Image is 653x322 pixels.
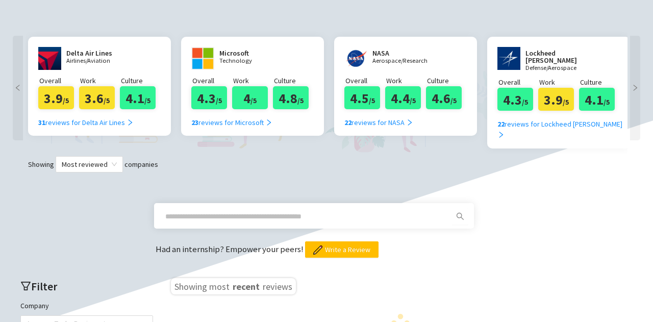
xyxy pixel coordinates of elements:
[171,278,296,294] h3: Showing most reviews
[369,96,375,105] span: /5
[38,118,45,127] b: 31
[66,58,128,64] p: Airlines/Aviation
[232,86,268,109] div: 4
[219,49,281,57] h2: Microsoft
[497,111,627,141] a: 22reviews for Lockheed [PERSON_NAME] right
[62,157,117,172] span: Most reviewed
[191,109,272,128] a: 23reviews for Microsoft right
[79,86,115,109] div: 3.6
[127,119,134,126] span: right
[191,117,272,128] div: reviews for Microsoft
[325,244,370,255] span: Write a Review
[66,49,128,57] h2: Delta Air Lines
[10,156,643,172] div: Showing companies
[20,300,49,311] label: Company
[539,77,579,88] p: Work
[525,49,602,64] h2: Lockheed [PERSON_NAME]
[497,131,505,138] span: right
[344,86,380,109] div: 4.5
[156,243,305,255] span: Had an internship? Empower your peers!
[385,86,421,109] div: 4.4
[372,58,434,64] p: Aerospace/Research
[13,84,23,91] span: left
[63,96,69,105] span: /5
[538,88,574,111] div: 3.9
[191,86,227,109] div: 4.3
[522,97,528,107] span: /5
[344,109,413,128] a: 22reviews for NASA right
[452,208,468,225] button: search
[273,86,309,109] div: 4.8
[144,96,150,105] span: /5
[406,119,413,126] span: right
[274,75,314,86] p: Culture
[580,77,620,88] p: Culture
[192,75,232,86] p: Overall
[305,241,379,258] button: Write a Review
[345,75,385,86] p: Overall
[265,119,272,126] span: right
[191,47,214,70] img: www.microsoft.com
[39,75,79,86] p: Overall
[219,58,281,64] p: Technology
[120,86,156,109] div: 4.1
[38,109,134,128] a: 31reviews for Delta Air Lines right
[232,279,261,291] span: recent
[344,47,367,70] img: nasa.gov
[297,96,304,105] span: /5
[427,75,467,86] p: Culture
[38,86,74,109] div: 3.9
[497,119,505,129] b: 22
[104,96,110,105] span: /5
[344,117,413,128] div: reviews for NASA
[563,97,569,107] span: /5
[313,245,322,255] img: pencil.png
[250,96,257,105] span: /5
[497,118,627,141] div: reviews for Lockheed [PERSON_NAME]
[410,96,416,105] span: /5
[498,77,538,88] p: Overall
[20,278,153,295] h2: Filter
[525,65,602,71] p: Defense/Aerospace
[453,212,468,220] span: search
[216,96,222,105] span: /5
[630,84,640,91] span: right
[191,118,198,127] b: 23
[426,86,462,109] div: 4.6
[38,117,134,128] div: reviews for Delta Air Lines
[121,75,161,86] p: Culture
[344,118,351,127] b: 22
[579,88,615,111] div: 4.1
[497,88,533,111] div: 4.3
[20,281,31,291] span: filter
[450,96,457,105] span: /5
[80,75,120,86] p: Work
[386,75,426,86] p: Work
[497,47,520,70] img: www.lockheedmartin.com
[372,49,434,57] h2: NASA
[233,75,273,86] p: Work
[604,97,610,107] span: /5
